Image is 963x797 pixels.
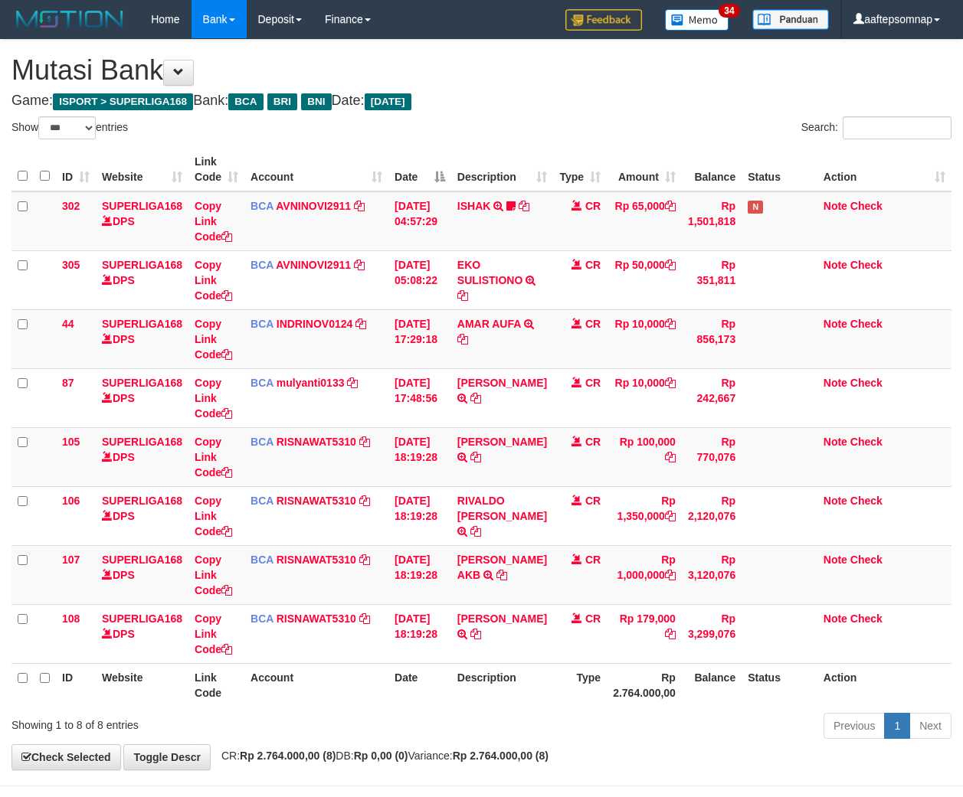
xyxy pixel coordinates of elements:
[102,612,182,625] a: SUPERLIGA168
[470,525,481,537] a: Copy RIVALDO GUSTI RAND to clipboard
[682,545,742,604] td: Rp 3,120,076
[682,663,742,707] th: Balance
[123,744,211,770] a: Toggle Descr
[585,318,601,330] span: CR
[365,93,411,110] span: [DATE]
[96,663,188,707] th: Website
[665,318,676,330] a: Copy Rp 10,000 to clipboard
[277,554,356,566] a: RISNAWAT5310
[682,486,742,545] td: Rp 2,120,076
[214,750,549,762] span: CR: DB: Variance:
[553,663,607,707] th: Type
[665,9,729,31] img: Button%20Memo.svg
[457,495,547,522] a: RIVALDO [PERSON_NAME]
[682,250,742,309] td: Rp 351,811
[470,451,481,463] a: Copy PRAJHA MAHARRIO TA to clipboard
[195,495,232,537] a: Copy Link Code
[850,612,883,625] a: Check
[850,554,883,566] a: Check
[11,744,121,770] a: Check Selected
[496,569,507,581] a: Copy MUHAMMAD RIZQY AKB to clipboard
[62,495,80,507] span: 106
[62,318,74,330] span: 44
[665,200,676,212] a: Copy Rp 65,000 to clipboard
[102,436,182,448] a: SUPERLIGA168
[565,9,642,31] img: Feedback.jpg
[801,116,952,139] label: Search:
[359,554,370,566] a: Copy RISNAWAT5310 to clipboard
[457,377,547,389] a: [PERSON_NAME]
[607,663,682,707] th: Rp 2.764.000,00
[276,200,351,212] a: AVNINOVI2911
[102,495,182,507] a: SUPERLIGA168
[607,368,682,427] td: Rp 10,000
[457,554,547,581] a: [PERSON_NAME] AKB
[56,663,96,707] th: ID
[884,713,910,739] a: 1
[251,612,274,625] span: BCA
[355,318,366,330] a: Copy INDRINOV0124 to clipboard
[585,495,601,507] span: CR
[354,200,365,212] a: Copy AVNINOVI2911 to clipboard
[347,377,358,389] a: Copy mulyanti0133 to clipboard
[388,427,451,486] td: [DATE] 18:19:28
[388,250,451,309] td: [DATE] 05:08:22
[607,148,682,191] th: Amount: activate to sort column ascending
[585,259,601,271] span: CR
[817,148,952,191] th: Action: activate to sort column ascending
[817,663,952,707] th: Action
[251,200,274,212] span: BCA
[62,200,80,212] span: 302
[62,436,80,448] span: 105
[470,628,481,640] a: Copy AMJAD ARZIYANTO to clipboard
[96,486,188,545] td: DPS
[188,663,244,707] th: Link Code
[359,436,370,448] a: Copy RISNAWAT5310 to clipboard
[850,200,883,212] a: Check
[62,377,74,389] span: 87
[607,486,682,545] td: Rp 1,350,000
[102,259,182,271] a: SUPERLIGA168
[607,545,682,604] td: Rp 1,000,000
[388,191,451,251] td: [DATE] 04:57:29
[843,116,952,139] input: Search:
[11,55,952,86] h1: Mutasi Bank
[682,191,742,251] td: Rp 1,501,818
[359,495,370,507] a: Copy RISNAWAT5310 to clipboard
[96,148,188,191] th: Website: activate to sort column ascending
[682,604,742,663] td: Rp 3,299,076
[682,148,742,191] th: Balance
[752,9,829,30] img: panduan.png
[359,612,370,625] a: Copy RISNAWAT5310 to clipboard
[56,148,96,191] th: ID: activate to sort column ascending
[607,191,682,251] td: Rp 65,000
[388,545,451,604] td: [DATE] 18:19:28
[824,554,847,566] a: Note
[251,495,274,507] span: BCA
[470,392,481,404] a: Copy SILVA SARI S to clipboard
[102,318,182,330] a: SUPERLIGA168
[96,250,188,309] td: DPS
[850,377,883,389] a: Check
[301,93,331,110] span: BNI
[195,318,232,361] a: Copy Link Code
[607,604,682,663] td: Rp 179,000
[354,750,408,762] strong: Rp 0,00 (0)
[665,451,676,463] a: Copy Rp 100,000 to clipboard
[457,436,547,448] a: [PERSON_NAME]
[240,750,336,762] strong: Rp 2.764.000,00 (8)
[277,612,356,625] a: RISNAWAT5310
[11,8,128,31] img: MOTION_logo.png
[267,93,297,110] span: BRI
[665,377,676,389] a: Copy Rp 10,000 to clipboard
[188,148,244,191] th: Link Code: activate to sort column ascending
[96,604,188,663] td: DPS
[909,713,952,739] a: Next
[276,259,351,271] a: AVNINOVI2911
[519,200,529,212] a: Copy ISHAK to clipboard
[11,711,390,733] div: Showing 1 to 8 of 8 entries
[388,663,451,707] th: Date
[824,259,847,271] a: Note
[277,318,353,330] a: INDRINOV0124
[277,436,356,448] a: RISNAWAT5310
